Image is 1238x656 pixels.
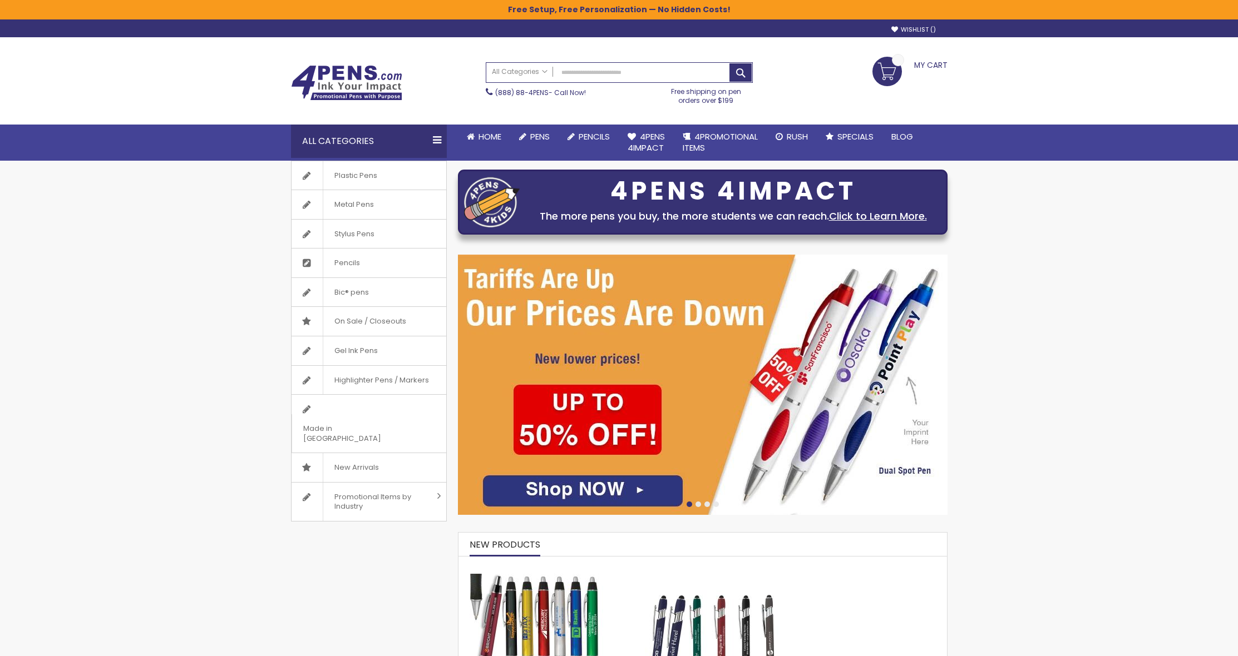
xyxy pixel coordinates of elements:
span: Home [479,131,501,142]
span: Rush [787,131,808,142]
a: Stylus Pens [292,220,446,249]
span: 4PROMOTIONAL ITEMS [683,131,758,153]
a: Pencils [559,125,619,149]
span: Stylus Pens [323,220,386,249]
span: Plastic Pens [323,161,388,190]
img: 4Pens Custom Pens and Promotional Products [291,65,402,101]
div: Free shipping on pen orders over $199 [659,83,753,105]
span: Specials [837,131,874,142]
a: The Barton Custom Pens Special Offer [458,561,615,571]
div: All Categories [291,125,447,158]
span: Made in [GEOGRAPHIC_DATA] [292,414,418,453]
span: Blog [891,131,913,142]
span: - Call Now! [495,88,586,97]
a: Home [458,125,510,149]
a: Metal Pens [292,190,446,219]
a: Click to Learn More. [829,209,927,223]
a: Plastic Pens [292,161,446,190]
span: Pencils [323,249,371,277]
img: /cheap-promotional-products.html [458,255,948,515]
a: Bic® pens [292,278,446,307]
div: The more pens you buy, the more students we can reach. [525,208,941,224]
a: Custom Soft Touch Metal Pen - Stylus Top [626,561,798,571]
a: 4Pens4impact [619,125,674,161]
span: 4Pens 4impact [628,131,665,153]
div: 4PENS 4IMPACT [525,180,941,203]
a: Gel Ink Pens [292,336,446,365]
span: Pens [530,131,550,142]
span: New Products [470,538,540,551]
a: All Categories [486,63,553,81]
a: Wishlist [891,26,936,34]
span: Pencils [579,131,610,142]
span: On Sale / Closeouts [323,307,417,336]
a: On Sale / Closeouts [292,307,446,336]
span: New Arrivals [323,453,390,482]
span: Promotional Items by Industry [323,483,433,521]
a: Promotional Items by Industry [292,483,446,521]
a: Pencils [292,249,446,277]
a: Pens [510,125,559,149]
a: Blog [882,125,922,149]
a: Highlighter Pens / Markers [292,366,446,395]
a: Specials [817,125,882,149]
a: New Arrivals [292,453,446,482]
span: Gel Ink Pens [323,336,389,365]
a: 4PROMOTIONALITEMS [674,125,767,161]
span: Highlighter Pens / Markers [323,366,440,395]
span: Metal Pens [323,190,385,219]
a: Made in [GEOGRAPHIC_DATA] [292,395,446,453]
a: Rush [767,125,817,149]
img: four_pen_logo.png [464,177,520,227]
span: Bic® pens [323,278,380,307]
a: (888) 88-4PENS [495,88,549,97]
span: All Categories [492,67,548,76]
